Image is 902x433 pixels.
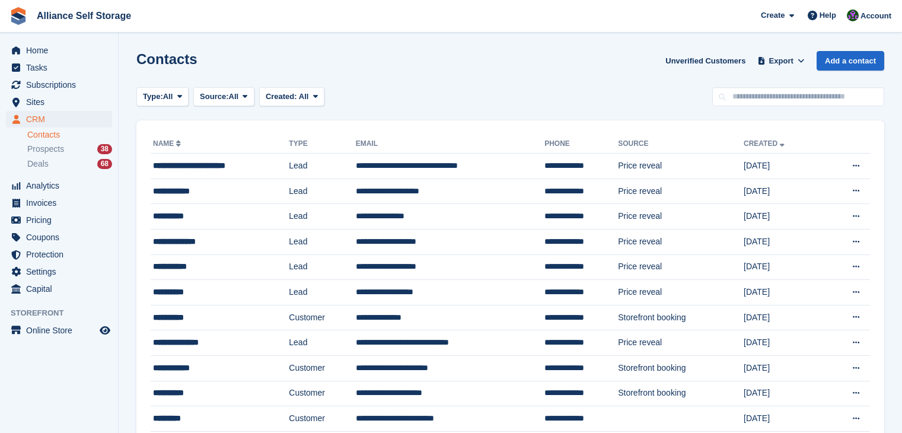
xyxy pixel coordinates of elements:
td: Price reveal [618,204,744,230]
a: menu [6,94,112,110]
span: Created: [266,92,297,101]
th: Email [356,135,544,154]
td: [DATE] [744,204,824,230]
button: Source: All [193,87,254,107]
th: Phone [544,135,618,154]
span: Subscriptions [26,77,97,93]
span: Coupons [26,229,97,246]
td: [DATE] [744,305,824,330]
span: Account [860,10,891,22]
th: Source [618,135,744,154]
td: Lead [289,254,355,280]
a: menu [6,195,112,211]
img: Romilly Norton [847,9,859,21]
span: Create [761,9,785,21]
td: [DATE] [744,330,824,356]
td: Lead [289,280,355,305]
td: Price reveal [618,254,744,280]
a: Add a contact [817,51,884,71]
a: menu [6,42,112,59]
span: Invoices [26,195,97,211]
a: menu [6,177,112,194]
div: 68 [97,159,112,169]
td: Lead [289,229,355,254]
span: Type: [143,91,163,103]
td: Customer [289,305,355,330]
button: Type: All [136,87,189,107]
a: menu [6,59,112,76]
span: Home [26,42,97,59]
td: Storefront booking [618,381,744,406]
td: Lead [289,154,355,179]
a: Deals 68 [27,158,112,170]
td: Storefront booking [618,355,744,381]
td: Lead [289,179,355,204]
a: menu [6,263,112,280]
td: Price reveal [618,229,744,254]
span: Storefront [11,307,118,319]
button: Created: All [259,87,324,107]
span: Source: [200,91,228,103]
td: [DATE] [744,229,824,254]
span: All [229,91,239,103]
span: Pricing [26,212,97,228]
h1: Contacts [136,51,197,67]
div: 38 [97,144,112,154]
span: All [299,92,309,101]
td: Customer [289,355,355,381]
td: [DATE] [744,179,824,204]
td: [DATE] [744,355,824,381]
a: Unverified Customers [661,51,750,71]
td: Price reveal [618,330,744,356]
a: menu [6,212,112,228]
span: Sites [26,94,97,110]
td: [DATE] [744,154,824,179]
td: Storefront booking [618,305,744,330]
td: Price reveal [618,179,744,204]
th: Type [289,135,355,154]
span: Deals [27,158,49,170]
span: All [163,91,173,103]
a: menu [6,281,112,297]
td: Lead [289,204,355,230]
td: [DATE] [744,406,824,432]
td: Customer [289,381,355,406]
td: [DATE] [744,381,824,406]
a: Alliance Self Storage [32,6,136,26]
span: Tasks [26,59,97,76]
a: Prospects 38 [27,143,112,155]
td: [DATE] [744,280,824,305]
span: Protection [26,246,97,263]
span: Help [820,9,836,21]
button: Export [755,51,807,71]
td: Price reveal [618,154,744,179]
span: Capital [26,281,97,297]
a: menu [6,111,112,128]
a: menu [6,229,112,246]
td: [DATE] [744,254,824,280]
span: CRM [26,111,97,128]
a: menu [6,246,112,263]
span: Settings [26,263,97,280]
span: Prospects [27,144,64,155]
a: menu [6,322,112,339]
td: Price reveal [618,280,744,305]
a: Name [153,139,183,148]
a: Preview store [98,323,112,338]
a: Created [744,139,787,148]
td: Customer [289,406,355,432]
img: stora-icon-8386f47178a22dfd0bd8f6a31ec36ba5ce8667c1dd55bd0f319d3a0aa187defe.svg [9,7,27,25]
span: Online Store [26,322,97,339]
td: Lead [289,330,355,356]
span: Analytics [26,177,97,194]
span: Export [769,55,793,67]
a: menu [6,77,112,93]
a: Contacts [27,129,112,141]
